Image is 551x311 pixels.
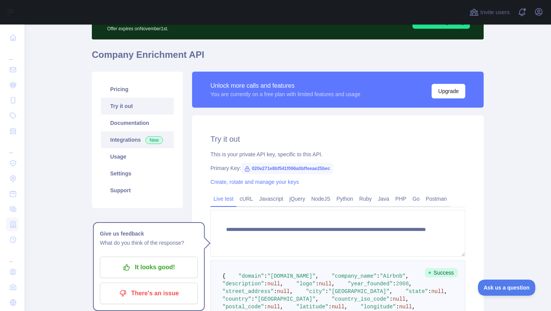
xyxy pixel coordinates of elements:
span: "country" [222,296,251,302]
span: : [390,296,393,302]
span: New [145,136,163,144]
span: , [332,281,335,287]
span: "[DOMAIN_NAME]" [267,273,316,279]
a: Settings [101,165,174,182]
span: 2008 [396,281,409,287]
span: null [267,281,280,287]
span: : [274,288,277,295]
a: Documentation [101,115,174,131]
span: "country_iso_code" [332,296,390,302]
span: , [290,288,293,295]
span: Invite users [480,8,510,17]
div: Primary Key: [210,164,465,172]
span: : [428,288,431,295]
span: , [444,288,447,295]
span: { [222,273,225,279]
span: null [393,296,406,302]
span: , [316,296,319,302]
span: , [280,304,283,310]
a: Live test [210,193,236,205]
span: : [264,304,267,310]
iframe: Toggle Customer Support [478,280,536,296]
span: null [399,304,412,310]
span: "street_address" [222,288,274,295]
span: , [280,281,283,287]
a: Integrations New [101,131,174,148]
span: "year_founded" [348,281,393,287]
span: , [406,273,409,279]
a: Ruby [356,193,375,205]
span: null [277,288,290,295]
a: Support [101,182,174,199]
span: "Airbnb" [380,273,406,279]
span: , [316,273,319,279]
span: "logo" [296,281,315,287]
a: Go [409,193,423,205]
span: : [328,304,331,310]
button: Invite users [468,6,511,18]
span: , [344,304,347,310]
div: ... [6,248,18,264]
a: Java [375,193,393,205]
a: Create, rotate and manage your keys [210,179,299,185]
h1: Company Enrichment API [92,49,484,67]
span: 020e271e8bf541f096a0bffeeae25bec [241,163,333,174]
h2: Try it out [210,134,465,144]
span: : [316,281,319,287]
span: : [377,273,380,279]
span: , [409,281,412,287]
span: , [406,296,409,302]
h1: Give us feedback [100,229,198,238]
span: "longitude" [360,304,396,310]
span: "company_name" [332,273,377,279]
a: jQuery [286,193,308,205]
div: This is your private API key, specific to this API. [210,151,465,158]
span: "postal_code" [222,304,264,310]
span: "domain" [238,273,264,279]
span: : [325,288,328,295]
a: Postman [423,193,450,205]
div: ... [6,139,18,155]
span: null [431,288,444,295]
span: "state" [406,288,428,295]
a: Usage [101,148,174,165]
a: Python [333,193,356,205]
div: ... [6,46,18,61]
a: PHP [392,193,409,205]
span: , [412,304,415,310]
a: Javascript [256,193,286,205]
span: null [319,281,332,287]
span: : [251,296,254,302]
span: "description" [222,281,264,287]
span: : [393,281,396,287]
span: : [396,304,399,310]
p: Offer expires on November 1st. [107,23,317,32]
div: You are currently on a free plan with limited features and usage [210,90,360,98]
a: cURL [236,193,256,205]
button: Upgrade [432,84,465,98]
p: What do you think of the response? [100,238,198,247]
div: Unlock more calls and features [210,81,360,90]
span: "[GEOGRAPHIC_DATA]" [254,296,316,302]
span: Success [425,268,458,277]
span: "[GEOGRAPHIC_DATA]" [328,288,390,295]
a: Try it out [101,98,174,115]
span: : [264,281,267,287]
span: , [390,288,393,295]
span: null [267,304,280,310]
span: "latitude" [296,304,328,310]
span: "city" [306,288,325,295]
a: Pricing [101,81,174,98]
a: NodeJS [308,193,333,205]
span: null [332,304,345,310]
span: : [264,273,267,279]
